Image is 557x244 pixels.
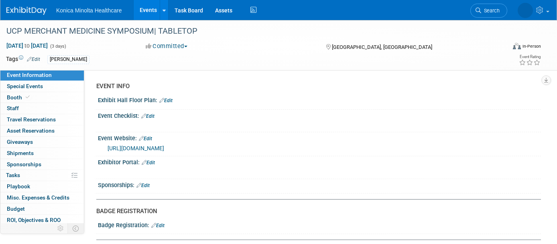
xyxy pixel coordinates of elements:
[49,44,66,49] span: (3 days)
[0,137,84,147] a: Giveaways
[98,132,541,143] div: Event Website:
[7,161,41,167] span: Sponsorships
[7,194,69,201] span: Misc. Expenses & Credits
[47,55,89,64] div: [PERSON_NAME]
[7,150,34,156] span: Shipments
[0,81,84,92] a: Special Events
[56,7,122,14] span: Konica Minolta Healthcare
[0,114,84,125] a: Travel Reservations
[98,156,541,167] div: Exhibitor Portal:
[0,181,84,192] a: Playbook
[7,72,52,78] span: Event Information
[481,8,500,14] span: Search
[136,183,150,188] a: Edit
[27,56,40,62] a: Edit
[108,145,164,151] a: [URL][DOMAIN_NAME]
[6,7,47,15] img: ExhibitDay
[98,94,541,105] div: Exhibit Hall Floor Plan:
[0,103,84,114] a: Staff
[7,206,25,212] span: Budget
[0,70,84,81] a: Event Information
[54,223,68,234] td: Personalize Event Tab Strip
[139,136,152,141] a: Edit
[96,82,535,91] div: EVENT INFO
[26,95,30,99] i: Booth reservation complete
[0,148,84,159] a: Shipments
[0,215,84,226] a: ROI, Objectives & ROO
[141,113,154,119] a: Edit
[151,223,165,228] a: Edit
[7,94,31,101] span: Booth
[7,139,33,145] span: Giveaways
[68,223,84,234] td: Toggle Event Tabs
[98,179,541,190] div: Sponsorships:
[4,24,495,38] div: UCP MERCHANT MEDICINE SYMPOSIUM| TABLETOP
[7,116,56,123] span: Travel Reservations
[96,207,535,216] div: BADGE REGISTRATION
[462,42,541,54] div: Event Format
[522,43,541,49] div: In-Person
[7,127,55,134] span: Asset Reservations
[6,42,48,49] span: [DATE] [DATE]
[6,172,20,178] span: Tasks
[0,192,84,203] a: Misc. Expenses & Credits
[7,105,19,111] span: Staff
[513,43,521,49] img: Format-Inperson.png
[7,217,61,223] span: ROI, Objectives & ROO
[7,183,30,190] span: Playbook
[0,204,84,214] a: Budget
[0,92,84,103] a: Booth
[143,42,191,50] button: Committed
[98,219,541,230] div: Badge Registration:
[332,44,432,50] span: [GEOGRAPHIC_DATA], [GEOGRAPHIC_DATA]
[0,170,84,181] a: Tasks
[0,159,84,170] a: Sponsorships
[519,55,541,59] div: Event Rating
[518,3,533,18] img: Annette O'Mahoney
[142,160,155,165] a: Edit
[98,110,541,120] div: Event Checklist:
[0,125,84,136] a: Asset Reservations
[23,42,31,49] span: to
[7,83,43,89] span: Special Events
[6,55,40,64] td: Tags
[470,4,507,18] a: Search
[159,98,173,103] a: Edit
